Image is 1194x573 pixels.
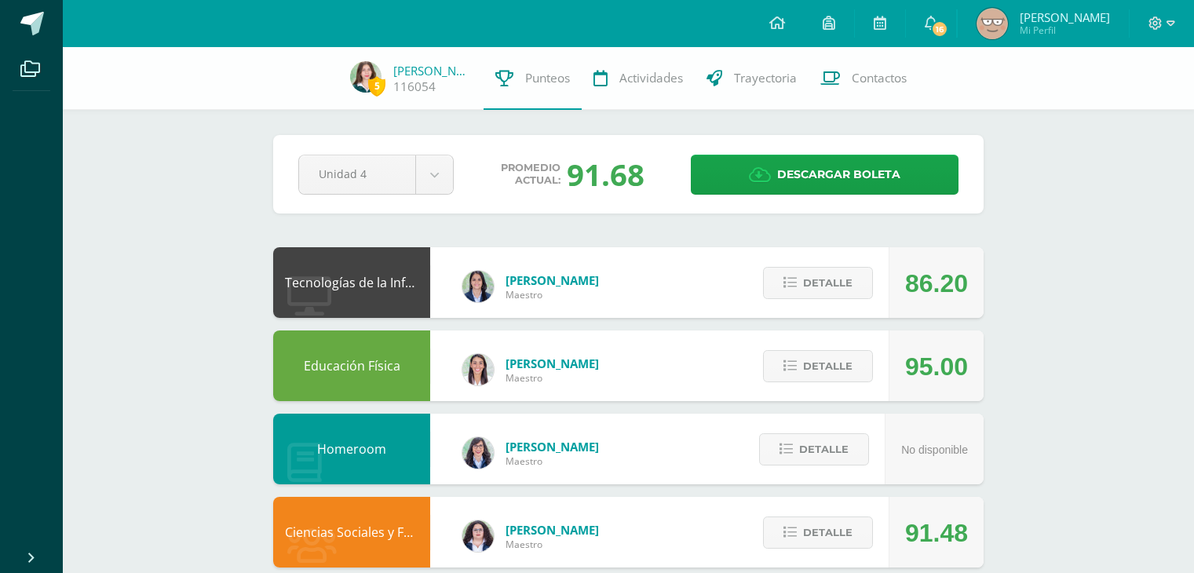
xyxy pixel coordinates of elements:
[462,520,494,552] img: ba02aa29de7e60e5f6614f4096ff8928.png
[393,63,472,78] a: [PERSON_NAME]
[484,47,582,110] a: Punteos
[852,70,907,86] span: Contactos
[803,518,853,547] span: Detalle
[777,155,900,194] span: Descargar boleta
[273,330,430,401] div: Educación Física
[393,78,436,95] a: 116054
[931,20,948,38] span: 16
[567,154,644,195] div: 91.68
[1020,9,1110,25] span: [PERSON_NAME]
[506,454,599,468] span: Maestro
[350,61,382,93] img: 384b1cc24cb8b618a4ed834f4e5b33af.png
[462,437,494,469] img: 01c6c64f30021d4204c203f22eb207bb.png
[905,331,968,402] div: 95.00
[763,516,873,549] button: Detalle
[977,8,1008,39] img: a2f95568c6cbeebfa5626709a5edd4e5.png
[273,497,430,568] div: Ciencias Sociales y Formación Ciudadana
[763,350,873,382] button: Detalle
[462,354,494,385] img: 68dbb99899dc55733cac1a14d9d2f825.png
[299,155,453,194] a: Unidad 4
[734,70,797,86] span: Trayectoria
[619,70,683,86] span: Actividades
[273,414,430,484] div: Homeroom
[763,267,873,299] button: Detalle
[905,498,968,568] div: 91.48
[803,268,853,297] span: Detalle
[582,47,695,110] a: Actividades
[506,272,599,288] span: [PERSON_NAME]
[901,443,968,456] span: No disponible
[803,352,853,381] span: Detalle
[695,47,809,110] a: Trayectoria
[809,47,918,110] a: Contactos
[691,155,958,195] a: Descargar boleta
[506,522,599,538] span: [PERSON_NAME]
[1020,24,1110,37] span: Mi Perfil
[525,70,570,86] span: Punteos
[905,248,968,319] div: 86.20
[501,162,560,187] span: Promedio actual:
[506,288,599,301] span: Maestro
[506,439,599,454] span: [PERSON_NAME]
[462,271,494,302] img: 7489ccb779e23ff9f2c3e89c21f82ed0.png
[759,433,869,465] button: Detalle
[506,538,599,551] span: Maestro
[319,155,396,192] span: Unidad 4
[506,356,599,371] span: [PERSON_NAME]
[799,435,849,464] span: Detalle
[273,247,430,318] div: Tecnologías de la Información y Comunicación: Computación
[368,76,385,96] span: 5
[506,371,599,385] span: Maestro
